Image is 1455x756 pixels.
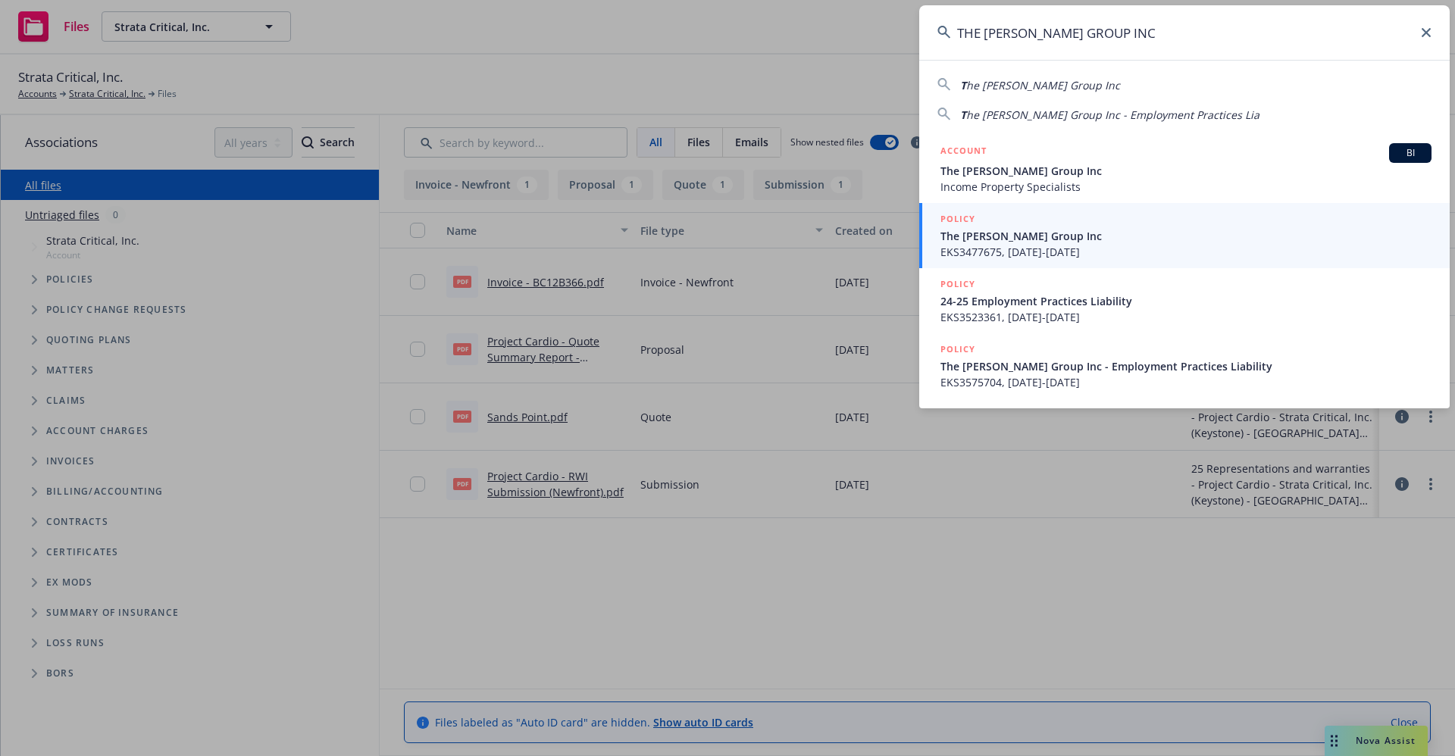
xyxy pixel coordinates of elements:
span: The [PERSON_NAME] Group Inc - Employment Practices Liability [940,358,1432,374]
h5: ACCOUNT [940,143,987,161]
span: he [PERSON_NAME] Group Inc [966,78,1120,92]
a: ACCOUNTBIThe [PERSON_NAME] Group IncIncome Property Specialists [919,135,1450,203]
span: Income Property Specialists [940,179,1432,195]
span: EKS3477675, [DATE]-[DATE] [940,244,1432,260]
span: BI [1395,146,1425,160]
h5: POLICY [940,276,975,292]
a: POLICYThe [PERSON_NAME] Group Inc - Employment Practices LiabilityEKS3575704, [DATE]-[DATE] [919,333,1450,398]
span: The [PERSON_NAME] Group Inc [940,228,1432,244]
a: POLICY24-25 Employment Practices LiabilityEKS3523361, [DATE]-[DATE] [919,268,1450,333]
h5: POLICY [940,342,975,357]
span: EKS3575704, [DATE]-[DATE] [940,374,1432,390]
span: The [PERSON_NAME] Group Inc [940,163,1432,179]
input: Search... [919,5,1450,60]
span: T [960,78,966,92]
span: 24-25 Employment Practices Liability [940,293,1432,309]
span: he [PERSON_NAME] Group Inc - Employment Practices Lia [966,108,1259,122]
a: POLICYThe [PERSON_NAME] Group IncEKS3477675, [DATE]-[DATE] [919,203,1450,268]
span: T [960,108,966,122]
span: EKS3523361, [DATE]-[DATE] [940,309,1432,325]
h5: POLICY [940,211,975,226]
